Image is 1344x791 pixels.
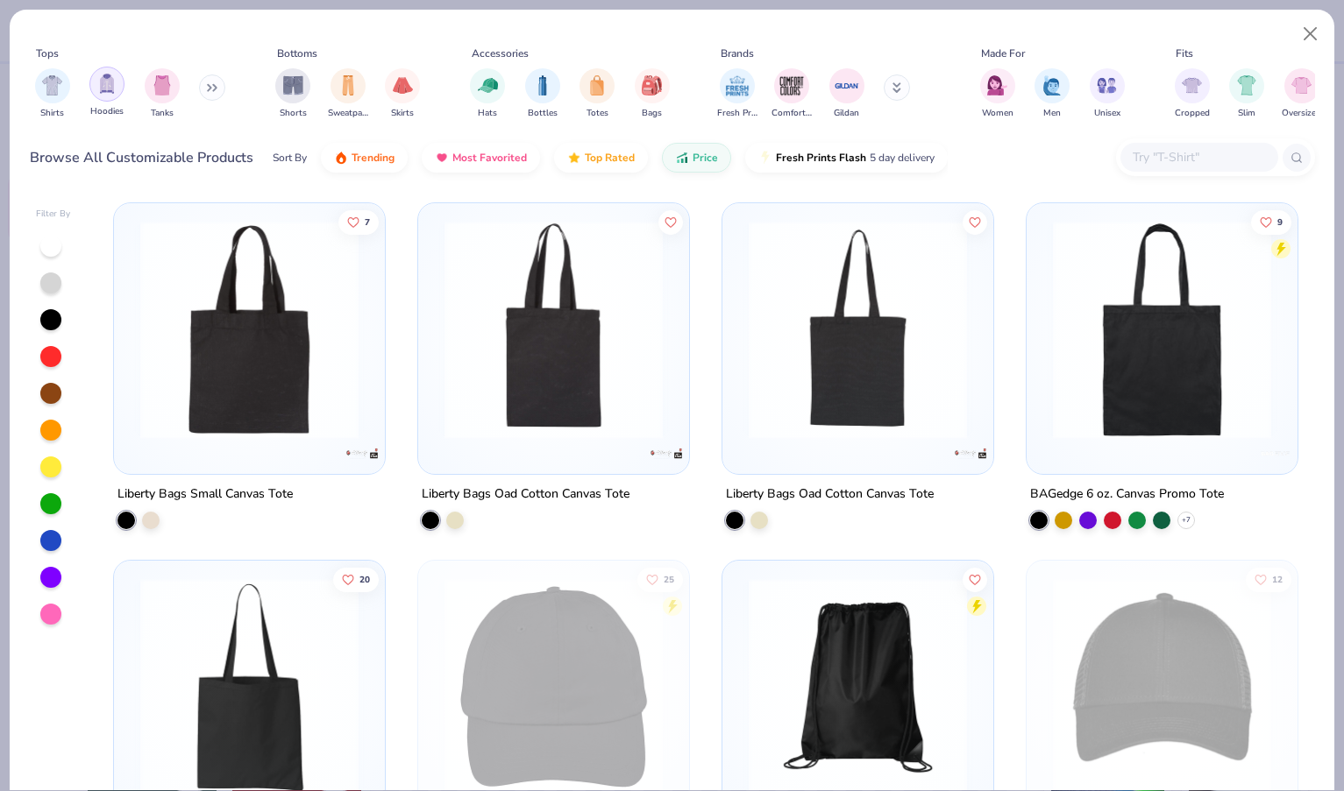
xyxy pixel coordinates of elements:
[693,151,718,165] span: Price
[452,151,527,165] span: Most Favorited
[834,73,860,99] img: Gildan Image
[1176,46,1193,61] div: Fits
[1043,107,1061,120] span: Men
[385,68,420,120] div: filter for Skirts
[334,151,348,165] img: trending.gif
[528,107,558,120] span: Bottles
[717,68,757,120] button: filter button
[870,148,935,168] span: 5 day delivery
[1131,147,1266,167] input: Try "T-Shirt"
[35,68,70,120] div: filter for Shirts
[567,151,581,165] img: TopRated.gif
[1035,68,1070,120] div: filter for Men
[635,68,670,120] button: filter button
[980,68,1015,120] button: filter button
[145,68,180,120] button: filter button
[717,68,757,120] div: filter for Fresh Prints
[1094,107,1120,120] span: Unisex
[89,68,124,120] button: filter button
[1175,107,1210,120] span: Cropped
[275,68,310,120] button: filter button
[472,46,529,61] div: Accessories
[1182,75,1202,95] img: Cropped Image
[89,67,124,118] div: filter for Hoodies
[145,68,180,120] div: filter for Tanks
[328,107,368,120] span: Sweatpants
[385,68,420,120] button: filter button
[1257,436,1292,471] img: BAGedge logo
[982,107,1013,120] span: Women
[435,151,449,165] img: most_fav.gif
[1246,567,1291,591] button: Like
[422,143,540,173] button: Most Favorited
[533,75,552,95] img: Bottles Image
[280,107,307,120] span: Shorts
[758,151,772,165] img: flash.gif
[321,143,408,173] button: Trending
[345,436,380,471] img: Liberty Bags logo
[776,151,866,165] span: Fresh Prints Flash
[987,75,1007,95] img: Women Image
[829,68,864,120] div: filter for Gildan
[365,217,370,226] span: 7
[779,73,805,99] img: Comfort Colors Image
[587,107,608,120] span: Totes
[1090,68,1125,120] button: filter button
[1182,515,1191,526] span: + 7
[153,75,172,95] img: Tanks Image
[717,107,757,120] span: Fresh Prints
[1282,68,1321,120] button: filter button
[1272,575,1283,583] span: 12
[422,484,629,505] div: Liberty Bags Oad Cotton Canvas Tote
[1229,68,1264,120] div: filter for Slim
[338,209,379,234] button: Like
[658,209,683,234] button: Like
[525,68,560,120] div: filter for Bottles
[1044,221,1280,439] img: 27b5c7c3-e969-429a-aedd-a97ddab816ce
[1042,75,1062,95] img: Men Image
[1282,107,1321,120] span: Oversized
[36,208,71,221] div: Filter By
[478,75,498,95] img: Hats Image
[132,221,367,439] img: 119f3be6-5c8d-4dec-a817-4e77bf7f5439
[1030,484,1224,505] div: BAGedge 6 oz. Canvas Promo Tote
[273,150,307,166] div: Sort By
[980,68,1015,120] div: filter for Women
[554,143,648,173] button: Top Rated
[662,143,731,173] button: Price
[772,68,812,120] div: filter for Comfort Colors
[649,436,684,471] img: Liberty Bags logo
[1238,107,1255,120] span: Slim
[726,484,934,505] div: Liberty Bags Oad Cotton Canvas Tote
[1090,68,1125,120] div: filter for Unisex
[981,46,1025,61] div: Made For
[637,567,683,591] button: Like
[772,107,812,120] span: Comfort Colors
[97,74,117,94] img: Hoodies Image
[35,68,70,120] button: filter button
[963,567,987,591] button: Like
[1035,68,1070,120] button: filter button
[359,575,370,583] span: 20
[1097,75,1117,95] img: Unisex Image
[642,75,661,95] img: Bags Image
[275,68,310,120] div: filter for Shorts
[1291,75,1312,95] img: Oversized Image
[470,68,505,120] div: filter for Hats
[721,46,754,61] div: Brands
[393,75,413,95] img: Skirts Image
[478,107,497,120] span: Hats
[338,75,358,95] img: Sweatpants Image
[36,46,59,61] div: Tops
[352,151,395,165] span: Trending
[635,68,670,120] div: filter for Bags
[30,147,253,168] div: Browse All Customizable Products
[277,46,317,61] div: Bottoms
[1175,68,1210,120] button: filter button
[745,143,948,173] button: Fresh Prints Flash5 day delivery
[1282,68,1321,120] div: filter for Oversized
[724,73,750,99] img: Fresh Prints Image
[42,75,62,95] img: Shirts Image
[525,68,560,120] button: filter button
[1175,68,1210,120] div: filter for Cropped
